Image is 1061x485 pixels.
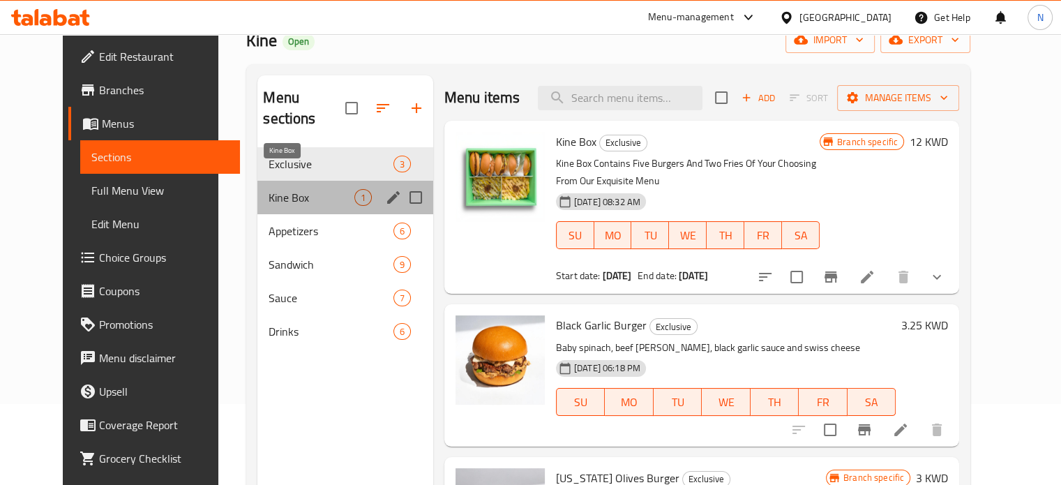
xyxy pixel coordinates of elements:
span: TU [659,392,697,412]
span: Menus [102,115,229,132]
button: import [785,27,875,53]
a: Upsell [68,375,240,408]
div: Sauce [269,290,393,306]
span: Add [739,90,777,106]
span: Full Menu View [91,182,229,199]
a: Choice Groups [68,241,240,274]
b: [DATE] [603,267,632,285]
span: Open [283,36,315,47]
span: export [891,31,959,49]
div: Kine Box1edit [257,181,432,214]
button: SA [848,388,896,416]
nav: Menu sections [257,142,432,354]
button: SU [556,388,605,416]
span: SA [788,225,814,246]
span: Sort sections [366,91,400,125]
span: Select section [707,83,736,112]
span: Branch specific [832,135,903,149]
span: Coverage Report [99,417,229,433]
span: Black Garlic Burger [556,315,647,336]
span: Coupons [99,283,229,299]
button: FR [744,221,782,249]
button: WE [702,388,751,416]
div: Sandwich9 [257,248,432,281]
div: items [393,223,411,239]
span: FR [804,392,842,412]
a: Grocery Checklist [68,442,240,475]
button: Branch-specific-item [814,260,848,294]
div: Exclusive3 [257,147,432,181]
button: delete [887,260,920,294]
img: Kine Box [456,132,545,221]
span: Exclusive [600,135,647,151]
span: Choice Groups [99,249,229,266]
a: Promotions [68,308,240,341]
span: Kine [246,24,277,56]
a: Edit menu item [859,269,875,285]
span: 9 [394,258,410,271]
input: search [538,86,702,110]
a: Menu disclaimer [68,341,240,375]
span: SU [562,225,589,246]
span: 6 [394,225,410,238]
svg: Show Choices [928,269,945,285]
div: items [393,156,411,172]
span: Start date: [556,267,601,285]
span: 3 [394,158,410,171]
button: MO [594,221,632,249]
span: Branch specific [838,471,910,484]
h6: 3.25 KWD [901,315,948,335]
div: [GEOGRAPHIC_DATA] [799,10,891,25]
span: WE [675,225,701,246]
span: Upsell [99,383,229,400]
div: Menu-management [648,9,734,26]
span: Edit Menu [91,216,229,232]
button: FR [799,388,848,416]
span: Promotions [99,316,229,333]
span: N [1037,10,1043,25]
span: TU [637,225,663,246]
button: show more [920,260,954,294]
a: Coupons [68,274,240,308]
button: export [880,27,970,53]
span: 1 [355,191,371,204]
button: Manage items [837,85,959,111]
span: Kine Box [556,131,596,152]
h2: Menu items [444,87,520,108]
span: Edit Restaurant [99,48,229,65]
button: Add section [400,91,433,125]
span: Select to update [815,415,845,445]
a: Edit Restaurant [68,40,240,73]
button: TH [751,388,799,416]
img: Black Garlic Burger [456,315,545,405]
span: Branches [99,82,229,98]
h6: 12 KWD [910,132,948,151]
span: Exclusive [650,319,697,335]
div: Exclusive [599,135,647,151]
span: [DATE] 08:32 AM [569,195,646,209]
div: Appetizers6 [257,214,432,248]
span: Manage items [848,89,948,107]
span: Sections [91,149,229,165]
p: Baby spinach, beef [PERSON_NAME], black garlic sauce and swiss cheese [556,339,896,357]
button: WE [669,221,707,249]
span: Kine Box [269,189,354,206]
span: Exclusive [269,156,393,172]
a: Edit menu item [892,421,909,438]
span: MO [600,225,626,246]
span: TH [756,392,794,412]
a: Branches [68,73,240,107]
span: Drinks [269,323,393,340]
div: Exclusive [649,318,698,335]
span: SA [853,392,891,412]
span: FR [750,225,776,246]
button: edit [383,187,404,208]
h2: Menu sections [263,87,345,129]
span: [DATE] 06:18 PM [569,361,646,375]
div: items [354,189,372,206]
div: items [393,290,411,306]
button: SA [782,221,820,249]
span: Appetizers [269,223,393,239]
span: End date: [638,267,677,285]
